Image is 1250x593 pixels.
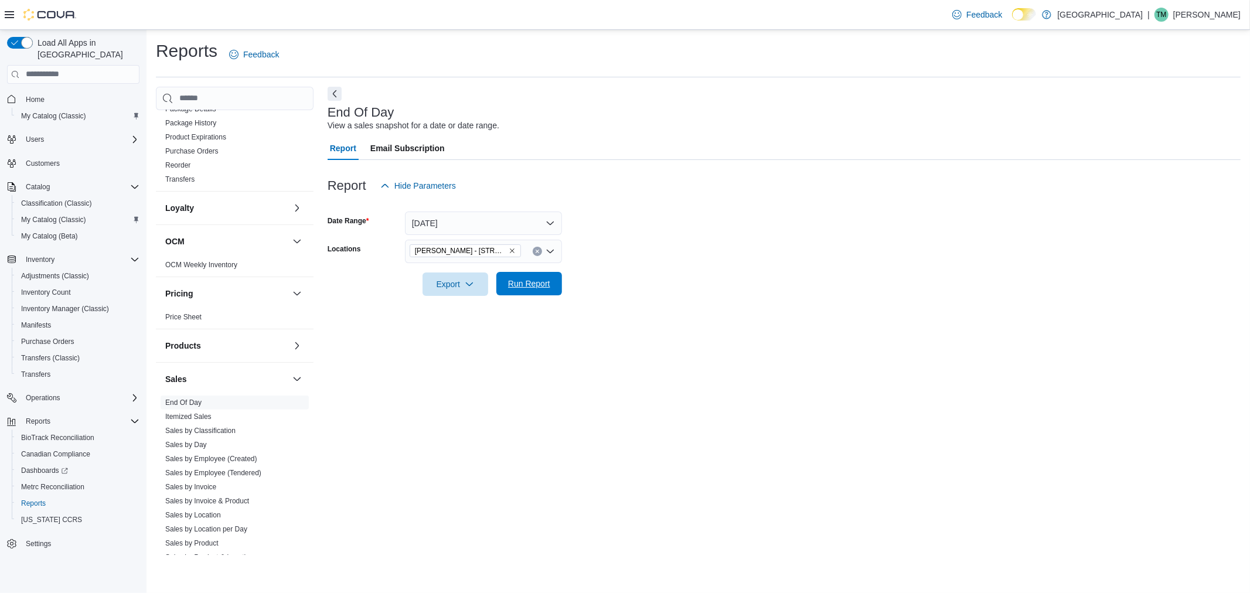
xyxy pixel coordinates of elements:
a: Purchase Orders [165,147,219,155]
div: Pricing [156,310,314,329]
a: Inventory Count [16,285,76,299]
button: Reports [2,413,144,430]
img: Cova [23,9,76,21]
a: Home [21,93,49,107]
a: Sales by Day [165,441,207,449]
span: Settings [26,539,51,548]
span: Classification (Classic) [21,199,92,208]
button: Customers [2,155,144,172]
a: End Of Day [165,398,202,407]
nav: Complex example [7,86,139,583]
a: Reorder [165,161,190,169]
span: Email Subscription [370,137,445,160]
span: Metrc Reconciliation [21,482,84,492]
span: Manifests [21,321,51,330]
span: Operations [26,393,60,403]
span: Transfers [165,175,195,184]
p: | [1147,8,1150,22]
button: My Catalog (Classic) [12,108,144,124]
span: My Catalog (Classic) [21,111,86,121]
a: Sales by Invoice & Product [165,497,249,505]
h3: Report [328,179,366,193]
a: Transfers [165,175,195,183]
a: My Catalog (Classic) [16,213,91,227]
button: Pricing [290,287,304,301]
a: Metrc Reconciliation [16,480,89,494]
span: Inventory [26,255,55,264]
button: Remove Moore - 105 SE 19th St from selection in this group [509,247,516,254]
a: Feedback [948,3,1007,26]
input: Dark Mode [1012,8,1037,21]
button: Classification (Classic) [12,195,144,212]
div: Tre Mace [1154,8,1169,22]
span: Transfers (Classic) [21,353,80,363]
a: Dashboards [16,464,73,478]
a: Canadian Compliance [16,447,95,461]
span: BioTrack Reconciliation [16,431,139,445]
a: Reports [16,496,50,510]
h3: End Of Day [328,105,394,120]
a: Sales by Location [165,511,221,519]
a: Price Sheet [165,313,202,321]
span: Sales by Product [165,539,219,548]
span: Reports [16,496,139,510]
button: OCM [290,234,304,248]
button: Pricing [165,288,288,299]
button: Run Report [496,272,562,295]
button: Clear input [533,247,542,256]
button: Catalog [2,179,144,195]
span: Canadian Compliance [16,447,139,461]
a: My Catalog (Classic) [16,109,91,123]
span: Reorder [165,161,190,170]
button: Adjustments (Classic) [12,268,144,284]
span: Customers [26,159,60,168]
span: Sales by Location [165,510,221,520]
p: [PERSON_NAME] [1173,8,1241,22]
label: Date Range [328,216,369,226]
span: My Catalog (Classic) [21,215,86,224]
button: Open list of options [546,247,555,256]
span: Adjustments (Classic) [21,271,89,281]
span: My Catalog (Classic) [16,109,139,123]
span: Users [21,132,139,146]
a: Sales by Product [165,539,219,547]
span: Inventory Manager (Classic) [16,302,139,316]
span: Purchase Orders [21,337,74,346]
h3: Loyalty [165,202,194,214]
span: Users [26,135,44,144]
span: TM [1156,8,1166,22]
button: Inventory Count [12,284,144,301]
span: BioTrack Reconciliation [21,433,94,442]
span: [US_STATE] CCRS [21,515,82,524]
a: OCM Weekly Inventory [165,261,237,269]
a: Transfers [16,367,55,381]
span: Price Sheet [165,312,202,322]
a: Sales by Employee (Tendered) [165,469,261,477]
span: Sales by Product & Location [165,553,254,562]
span: Sales by Day [165,440,207,449]
span: My Catalog (Beta) [16,229,139,243]
span: Home [21,92,139,107]
a: BioTrack Reconciliation [16,431,99,445]
span: Catalog [26,182,50,192]
button: Sales [165,373,288,385]
span: OCM Weekly Inventory [165,260,237,270]
span: Settings [21,536,139,551]
span: Itemized Sales [165,412,212,421]
span: Package History [165,118,216,128]
a: Sales by Invoice [165,483,216,491]
span: My Catalog (Classic) [16,213,139,227]
button: Next [328,87,342,101]
button: Manifests [12,317,144,333]
button: Metrc Reconciliation [12,479,144,495]
button: Inventory Manager (Classic) [12,301,144,317]
a: Transfers (Classic) [16,351,84,365]
button: [DATE] [405,212,562,235]
button: My Catalog (Beta) [12,228,144,244]
span: Inventory Count [16,285,139,299]
label: Locations [328,244,361,254]
button: Inventory [2,251,144,268]
span: Classification (Classic) [16,196,139,210]
a: Package Details [165,105,216,113]
span: Transfers [16,367,139,381]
